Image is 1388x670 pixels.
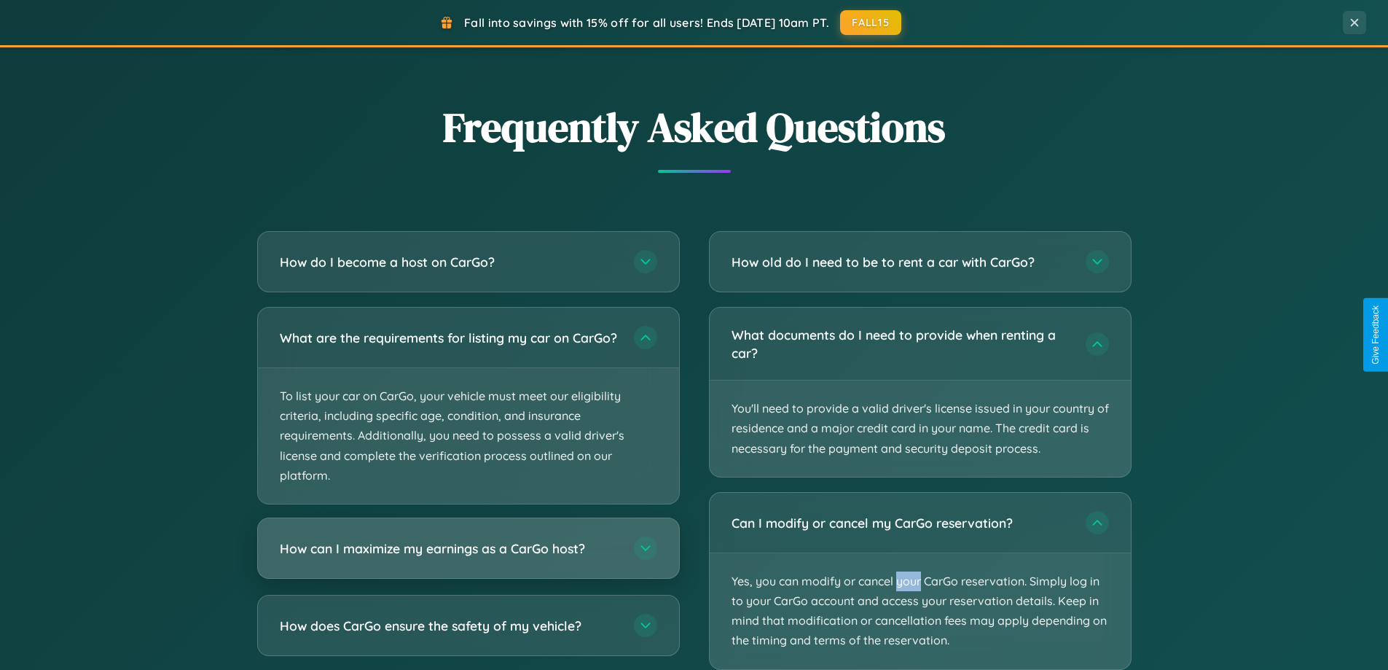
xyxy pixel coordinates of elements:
[840,10,901,35] button: FALL15
[732,253,1071,271] h3: How old do I need to be to rent a car with CarGo?
[710,553,1131,669] p: Yes, you can modify or cancel your CarGo reservation. Simply log in to your CarGo account and acc...
[464,15,829,30] span: Fall into savings with 15% off for all users! Ends [DATE] 10am PT.
[1371,305,1381,365] div: Give Feedback
[732,514,1071,532] h3: Can I modify or cancel my CarGo reservation?
[257,99,1132,155] h2: Frequently Asked Questions
[280,329,619,347] h3: What are the requirements for listing my car on CarGo?
[258,368,679,504] p: To list your car on CarGo, your vehicle must meet our eligibility criteria, including specific ag...
[280,539,619,558] h3: How can I maximize my earnings as a CarGo host?
[710,381,1131,477] p: You'll need to provide a valid driver's license issued in your country of residence and a major c...
[280,253,619,271] h3: How do I become a host on CarGo?
[732,326,1071,362] h3: What documents do I need to provide when renting a car?
[280,617,619,635] h3: How does CarGo ensure the safety of my vehicle?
